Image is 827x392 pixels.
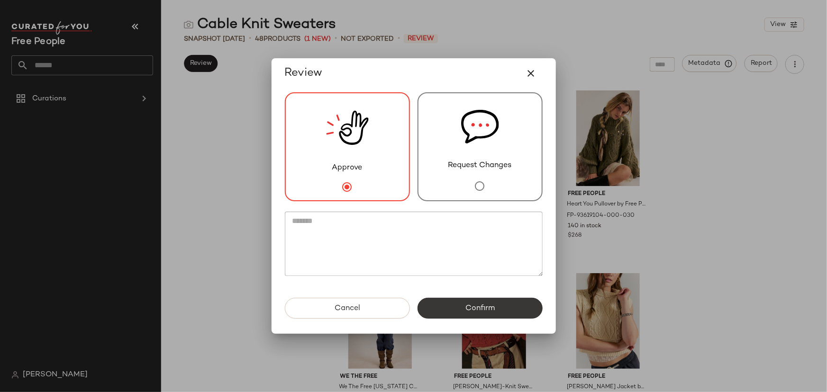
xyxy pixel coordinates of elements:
img: svg%3e [461,93,499,160]
button: Cancel [285,298,410,319]
span: Cancel [334,304,360,313]
span: Review [285,66,323,81]
img: review_new_snapshot.RGmwQ69l.svg [326,93,369,162]
button: Confirm [418,298,543,319]
span: Approve [332,162,363,174]
span: Request Changes [448,160,512,171]
span: Confirm [465,304,495,313]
